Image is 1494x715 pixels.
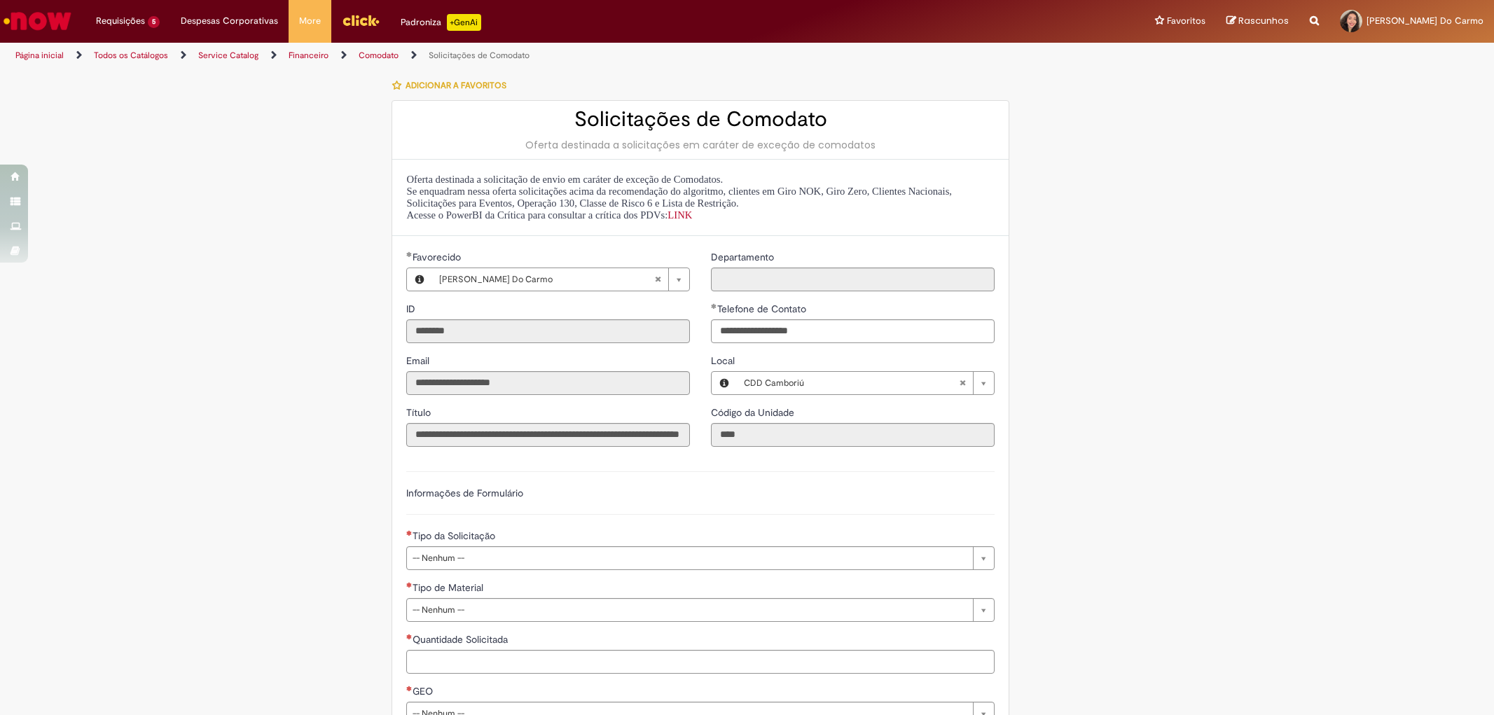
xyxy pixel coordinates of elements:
h2: Solicitações de Comodato [406,108,995,131]
span: Somente leitura - ID [406,303,418,315]
span: Necessários [406,530,413,536]
ul: Trilhas de página [11,43,985,69]
span: [PERSON_NAME] Do Carmo [1367,15,1483,27]
img: click_logo_yellow_360x200.png [342,10,380,31]
span: GEO [413,685,436,697]
span: Necessários [406,582,413,588]
label: Somente leitura - ID [406,302,418,316]
span: Necessários [406,634,413,639]
span: CDD Camboriú [744,372,959,394]
span: Necessários [406,686,413,691]
abbr: Limpar campo Local [952,372,973,394]
div: Padroniza [401,14,481,31]
span: Oferta destinada a solicitação de envio em caráter de exceção de Comodatos. Se enquadram nessa of... [406,174,952,221]
a: Service Catalog [198,50,258,61]
label: Somente leitura - Código da Unidade [711,405,797,419]
input: Código da Unidade [711,423,995,447]
input: Email [406,371,690,395]
input: ID [406,319,690,343]
span: -- Nenhum -- [413,599,966,621]
abbr: Limpar campo Favorecido [647,268,668,291]
div: Oferta destinada a solicitações em caráter de exceção de comodatos [406,138,995,152]
p: +GenAi [447,14,481,31]
a: Rascunhos [1226,15,1289,28]
span: Tipo da Solicitação [413,529,498,542]
a: CDD CamboriúLimpar campo Local [737,372,994,394]
span: Requisições [96,14,145,28]
button: Adicionar a Favoritos [392,71,514,100]
input: Telefone de Contato [711,319,995,343]
a: LINK [668,209,692,221]
a: Página inicial [15,50,64,61]
span: Quantidade Solicitada [413,633,511,646]
span: Somente leitura - Email [406,354,432,367]
input: Título [406,423,690,447]
span: Tipo de Material [413,581,486,594]
a: Todos os Catálogos [94,50,168,61]
button: Local, Visualizar este registro CDD Camboriú [712,372,737,394]
a: Financeiro [289,50,328,61]
span: Adicionar a Favoritos [406,80,506,91]
span: Obrigatório Preenchido [711,303,717,309]
span: Despesas Corporativas [181,14,278,28]
span: Necessários - Favorecido [413,251,464,263]
a: [PERSON_NAME] Do CarmoLimpar campo Favorecido [432,268,689,291]
span: Favoritos [1167,14,1205,28]
span: Rascunhos [1238,14,1289,27]
span: Somente leitura - Código da Unidade [711,406,797,419]
img: ServiceNow [1,7,74,35]
a: Comodato [359,50,399,61]
label: Informações de Formulário [406,487,523,499]
span: 5 [148,16,160,28]
label: Somente leitura - Departamento [711,250,777,264]
input: Quantidade Solicitada [406,650,995,674]
span: More [299,14,321,28]
label: Somente leitura - Título [406,405,434,419]
a: Solicitações de Comodato [429,50,530,61]
span: Local [711,354,738,367]
span: [PERSON_NAME] Do Carmo [439,268,654,291]
span: Telefone de Contato [717,303,809,315]
span: Somente leitura - Título [406,406,434,419]
button: Favorecido, Visualizar este registro Alice De Assis Do Carmo [407,268,432,291]
span: Somente leitura - Departamento [711,251,777,263]
input: Departamento [711,268,995,291]
span: Obrigatório Preenchido [406,251,413,257]
label: Somente leitura - Email [406,354,432,368]
span: -- Nenhum -- [413,547,966,569]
